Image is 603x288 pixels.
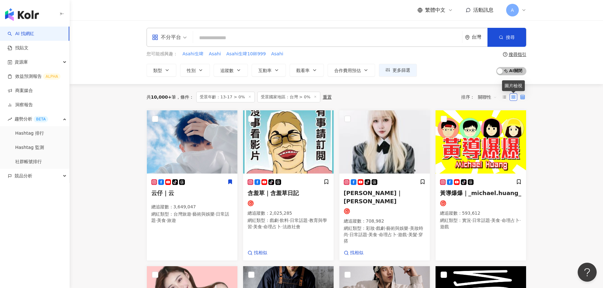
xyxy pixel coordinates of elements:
[187,68,196,73] span: 性別
[376,226,385,231] span: 戲劇
[472,218,490,223] span: 日常話題
[344,225,425,244] p: 網紅類型 ：
[248,218,327,229] span: 教育與學習
[323,95,332,100] div: 重置
[8,117,12,121] span: rise
[147,110,238,261] a: KOL Avatar云仔｜云總追蹤數：3,649,047網紅類型：台灣旅遊·藝術與娛樂·日常話題·美食·旅遊
[15,112,48,126] span: 趨勢分析
[487,28,526,47] button: 搜尋
[183,51,204,57] span: Asahi生啤
[167,218,176,223] span: 旅遊
[147,110,237,174] img: KOL Avatar
[248,218,329,230] p: 網紅類型 ：
[440,224,449,229] span: 遊戲
[8,73,60,80] a: 效益預測報告ALPHA
[425,7,445,14] span: 繁體中文
[176,95,194,100] span: 條件 ：
[344,226,423,237] span: 美妝時尚
[258,68,272,73] span: 互動率
[350,250,363,256] span: 找相似
[490,218,491,223] span: ·
[156,218,157,223] span: ·
[339,110,430,261] a: KOL Avatar[PERSON_NAME]｜[PERSON_NAME]總追蹤數：708,982網紅類型：彩妝·戲劇·藝術與娛樂·美妝時尚·日常話題·美食·命理占卜·遊戲·美髮·穿搭找相似
[220,68,234,73] span: 追蹤數
[440,210,522,217] p: 總追蹤數 ： 593,612
[254,250,267,256] span: 找相似
[147,51,178,57] span: 您可能感興趣：
[398,232,407,237] span: 遊戲
[472,34,487,40] div: 台灣
[151,190,174,196] span: 云仔｜云
[280,218,289,223] span: 飲料
[435,110,526,261] a: KOL Avatar黃導爆爆｜_michael.huang_總追蹤數：593,612網紅類型：實況·日常話題·美食·命理占卜·遊戲
[191,211,192,217] span: ·
[253,224,262,229] span: 美食
[157,218,166,223] span: 美食
[368,232,377,237] span: 美食
[344,190,402,204] span: [PERSON_NAME]｜[PERSON_NAME]
[209,51,221,58] button: Asahi
[196,92,255,102] span: 受眾年齡：13-17 > 0%
[243,110,334,174] img: KOL Avatar
[377,232,379,237] span: ·
[152,34,158,40] span: appstore
[209,51,221,57] span: Asahi
[166,218,167,223] span: ·
[15,144,44,151] a: Hashtag 監測
[151,95,172,100] span: 10,000+
[511,7,514,14] span: A
[509,52,526,57] div: 搜尋指引
[8,31,34,37] a: searchAI 找網紅
[393,68,410,73] span: 更多篩選
[248,190,299,196] span: 含羞草｜含羞草日記
[5,8,39,21] img: logo
[408,232,417,237] span: 美髮
[519,218,521,223] span: ·
[262,224,263,229] span: ·
[283,224,300,229] span: 法政社會
[408,226,410,231] span: ·
[248,250,267,256] a: 找相似
[502,218,519,223] span: 命理占卜
[173,211,191,217] span: 台灣旅遊
[290,64,324,77] button: 觀看率
[151,204,233,210] p: 總追蹤數 ： 3,649,047
[8,102,33,108] a: 洞察報告
[397,232,398,237] span: ·
[147,64,176,77] button: 類型
[385,226,386,231] span: ·
[500,218,501,223] span: ·
[257,92,320,102] span: 受眾國家地區：台灣 > 0%
[348,232,349,237] span: ·
[252,224,253,229] span: ·
[15,169,32,183] span: 競品分析
[271,51,283,57] span: Asahi
[15,159,42,165] a: 社群帳號排行
[180,64,210,77] button: 性別
[243,110,334,261] a: KOL Avatar含羞草｜含羞草日記總追蹤數：2,025,285網紅類型：戲劇·飲料·日常話題·教育與學習·美食·命理占卜·法政社會找相似
[379,64,417,77] button: 更多篩選
[417,232,418,237] span: ·
[281,224,282,229] span: ·
[578,263,597,282] iframe: Help Scout Beacon - Open
[248,210,329,217] p: 總追蹤數 ： 2,025,285
[349,232,367,237] span: 日常話題
[375,226,376,231] span: ·
[151,211,229,223] span: 日常話題
[334,68,361,73] span: 合作費用預估
[491,218,500,223] span: 美食
[461,92,500,102] div: 排序：
[478,92,497,102] span: 關聯性
[473,7,493,13] span: 活動訊息
[407,232,408,237] span: ·
[215,211,216,217] span: ·
[462,218,471,223] span: 實況
[471,218,472,223] span: ·
[8,45,28,51] a: 找貼文
[226,51,266,57] span: Asahi生啤10杯999
[440,218,522,230] p: 網紅類型 ：
[503,52,507,57] span: question-circle
[214,64,248,77] button: 追蹤數
[344,218,425,224] p: 總追蹤數 ： 708,982
[328,64,375,77] button: 合作費用預估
